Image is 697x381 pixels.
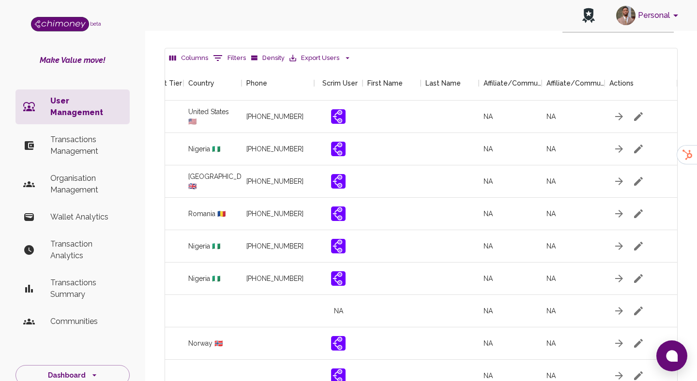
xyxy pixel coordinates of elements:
div: +2348112271900 [246,241,303,251]
div: Country [188,66,214,101]
div: Country [183,66,242,101]
img: favicon.ico [331,206,346,221]
div: NA [479,327,542,360]
div: Account Tier [135,66,183,101]
img: favicon.ico [331,142,346,156]
img: favicon.ico [331,239,346,253]
div: Affiliate/Community ID [542,66,605,101]
p: Communities [50,316,122,327]
img: favicon.ico [331,174,346,189]
div: Affiliate/Community [479,66,542,101]
p: Transaction Analytics [50,238,122,262]
div: NA [479,101,542,133]
div: +40743717444 [246,209,303,219]
div: Nigeria 🇳🇬 [183,263,242,295]
div: NA [542,101,605,133]
div: +19176578770 [246,112,303,121]
div: NA [542,263,605,295]
button: Select columns [167,51,211,66]
button: account of current user [612,3,685,28]
img: favicon.ico [331,336,346,351]
div: United States 🇺🇸 [183,101,242,133]
div: Last Name [425,66,461,101]
div: NA [479,230,542,263]
div: +447584144948 [246,176,303,186]
div: Actions [609,66,634,101]
p: User Management [50,95,122,118]
div: NA [542,295,605,327]
div: Phone [246,66,267,101]
button: Export Users [287,51,353,66]
div: NA [479,198,542,230]
div: Scrim User [322,66,358,101]
div: Nigeria 🇳🇬 [183,230,242,263]
div: Last Name [421,66,479,101]
div: +2348112271900 [246,144,303,154]
button: Open chat window [656,340,687,371]
div: Norway 🇳🇴 [183,327,242,360]
img: Logo [31,17,89,31]
button: Density [248,51,287,66]
p: Transactions Management [50,134,122,157]
p: Wallet Analytics [50,211,122,223]
p: Transactions Summary [50,277,122,300]
div: Romania 🇷🇴 [183,198,242,230]
div: Affiliate/Community [484,66,542,101]
div: Actions [605,66,677,101]
div: Nigeria 🇳🇬 [183,133,242,165]
div: First Name [367,66,403,101]
button: Show filters [211,50,248,66]
img: avatar [616,6,636,25]
div: [GEOGRAPHIC_DATA] 🇬🇧 [183,165,242,198]
div: NA [479,263,542,295]
img: favicon.ico [331,271,346,286]
p: Organisation Management [50,173,122,196]
div: NA [479,133,542,165]
div: NA [479,295,542,327]
div: First Name [363,66,421,101]
div: NA [479,165,542,198]
div: NA [542,230,605,263]
div: +2348112271900 [246,274,303,283]
div: Affiliate/Community ID [546,66,605,101]
span: beta [90,21,101,27]
div: NA [542,165,605,198]
div: NA [542,198,605,230]
div: Phone [242,66,314,101]
div: NA [542,133,605,165]
div: NA [542,327,605,360]
div: NA [314,295,363,327]
img: favicon.ico [331,109,346,124]
div: Scrim User [314,66,363,101]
